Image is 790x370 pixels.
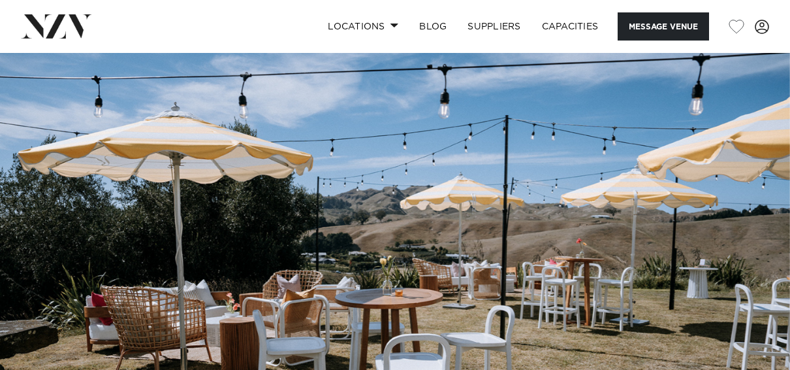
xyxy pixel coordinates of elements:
[618,12,709,41] button: Message Venue
[531,12,609,41] a: Capacities
[317,12,409,41] a: Locations
[409,12,457,41] a: BLOG
[457,12,531,41] a: SUPPLIERS
[21,14,92,38] img: nzv-logo.png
